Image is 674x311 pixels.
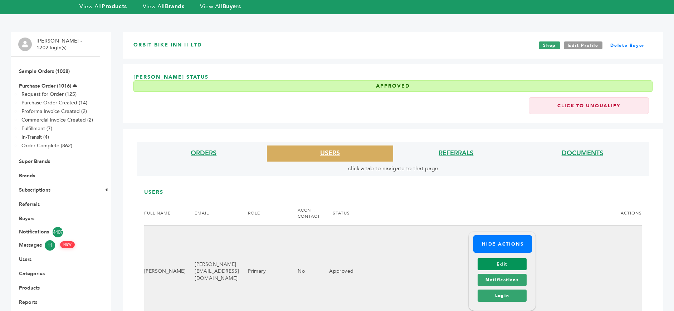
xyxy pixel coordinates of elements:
a: Messages11 NEW [19,240,92,251]
a: Click to Unqualify [529,97,649,114]
a: Notifications4407 [19,227,92,237]
a: Buyers [19,215,34,222]
a: In-Transit (4) [21,134,49,140]
span: NEW [60,241,75,248]
a: Login [478,290,527,302]
a: Subscriptions [19,187,50,193]
a: Request for Order (125) [21,91,77,98]
span: 11 [45,240,55,251]
a: Super Brands [19,158,50,165]
a: View AllBrands [143,3,185,10]
th: FULL NAME [144,201,186,226]
h3: [PERSON_NAME] Status [133,74,653,97]
a: Fulfillment (7) [21,125,52,132]
a: Referrals [19,201,40,208]
span: click a tab to navigate to that page [348,164,438,172]
h3: USERS [144,189,642,201]
a: Edit [478,258,527,270]
a: Order Complete (862) [21,142,72,149]
a: Shop [539,41,560,49]
a: Purchase Order (1016) [19,83,71,89]
a: View AllBuyers [200,3,241,10]
button: Hide Actions [473,235,532,253]
a: ORDERS [191,149,216,158]
th: ROLE [239,201,289,226]
strong: Products [102,3,127,10]
strong: Buyers [223,3,241,10]
li: [PERSON_NAME] - 1202 login(s) [36,38,84,51]
a: View AllProducts [79,3,127,10]
a: Categories [19,270,45,277]
th: EMAIL [186,201,239,226]
img: profile.png [18,38,32,51]
a: REFERRALS [439,149,473,158]
th: STATUS [320,201,353,226]
div: Approved [133,80,653,92]
th: ACTIONS [354,201,642,226]
a: Proforma Invoice Created (2) [21,108,87,115]
a: Sample Orders (1028) [19,68,70,75]
a: Reports [19,299,37,306]
a: Commercial Invoice Created (2) [21,117,93,123]
a: Delete Buyer [606,41,649,49]
a: Products [19,285,40,291]
a: Notifications [478,274,527,286]
a: DOCUMENTS [562,149,603,158]
strong: Brands [165,3,184,10]
span: 4407 [53,227,63,237]
th: ACCNT. CONTACT [289,201,320,226]
a: Purchase Order Created (14) [21,99,87,106]
a: Users [19,256,31,263]
h3: Orbit Bike Inn II Ltd [133,41,202,49]
a: Edit Profile [564,41,603,49]
a: USERS [320,149,340,158]
a: Brands [19,172,35,179]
